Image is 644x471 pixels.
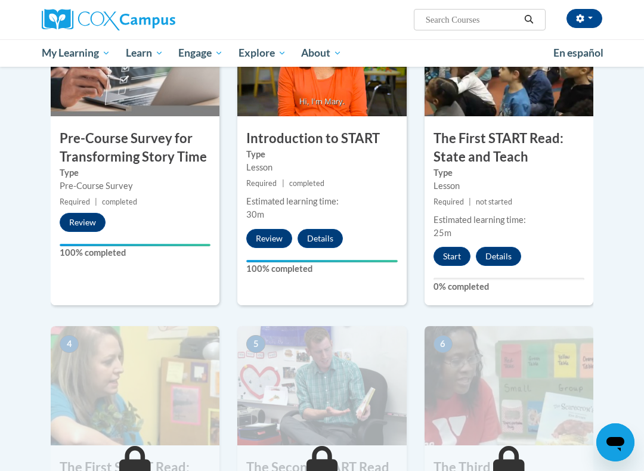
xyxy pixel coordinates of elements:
span: not started [476,197,512,206]
img: Course Image [51,326,219,445]
button: Review [60,213,106,232]
h3: The First START Read: State and Teach [425,129,593,166]
div: Estimated learning time: [434,213,584,227]
div: Estimated learning time: [246,195,397,208]
button: Details [298,229,343,248]
span: | [469,197,471,206]
button: Account Settings [566,9,602,28]
button: Details [476,247,521,266]
a: En español [546,41,611,66]
label: 100% completed [246,262,397,275]
h3: Introduction to START [237,129,406,148]
span: En español [553,47,603,59]
span: 6 [434,335,453,353]
div: Pre-Course Survey [60,179,210,193]
span: completed [102,197,137,206]
span: 25m [434,228,451,238]
a: My Learning [34,39,118,67]
span: completed [289,179,324,188]
label: Type [60,166,210,179]
span: Engage [178,46,223,60]
span: Required [246,179,277,188]
span: About [301,46,342,60]
label: Type [246,148,397,161]
span: Required [434,197,464,206]
h3: Pre-Course Survey for Transforming Story Time [51,129,219,166]
span: Explore [239,46,286,60]
span: | [95,197,97,206]
img: Course Image [425,326,593,445]
span: Required [60,197,90,206]
button: Review [246,229,292,248]
div: Your progress [60,244,210,246]
span: My Learning [42,46,110,60]
div: Your progress [246,260,397,262]
input: Search Courses [425,13,520,27]
div: Lesson [434,179,584,193]
span: | [282,179,284,188]
label: 100% completed [60,246,210,259]
span: 30m [246,209,264,219]
img: Cox Campus [42,9,175,30]
a: About [294,39,350,67]
img: Course Image [237,326,406,445]
span: 5 [246,335,265,353]
a: Engage [171,39,231,67]
a: Learn [118,39,171,67]
div: Main menu [33,39,611,67]
label: Type [434,166,584,179]
span: 4 [60,335,79,353]
span: Learn [126,46,163,60]
iframe: Button to launch messaging window [596,423,634,461]
a: Cox Campus [42,9,216,30]
a: Explore [231,39,294,67]
label: 0% completed [434,280,584,293]
div: Lesson [246,161,397,174]
button: Start [434,247,470,266]
button: Search [520,13,538,27]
